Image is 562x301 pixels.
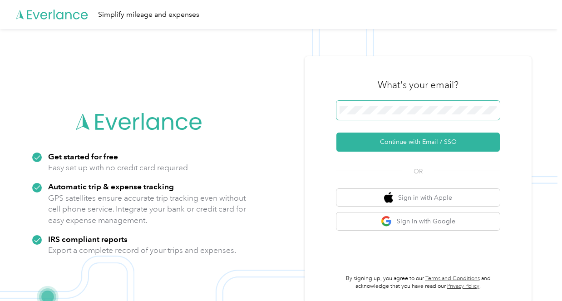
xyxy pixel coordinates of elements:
[336,189,500,207] button: apple logoSign in with Apple
[336,275,500,291] p: By signing up, you agree to our and acknowledge that you have read our .
[48,182,174,191] strong: Automatic trip & expense tracking
[381,216,392,227] img: google logo
[336,212,500,230] button: google logoSign in with Google
[98,9,199,20] div: Simplify mileage and expenses
[336,133,500,152] button: Continue with Email / SSO
[48,162,188,173] p: Easy set up with no credit card required
[48,152,118,161] strong: Get started for free
[425,275,480,282] a: Terms and Conditions
[402,167,434,176] span: OR
[384,192,393,203] img: apple logo
[378,79,458,91] h3: What's your email?
[48,234,128,244] strong: IRS compliant reports
[48,245,236,256] p: Export a complete record of your trips and expenses.
[447,283,479,290] a: Privacy Policy
[48,192,246,226] p: GPS satellites ensure accurate trip tracking even without cell phone service. Integrate your bank...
